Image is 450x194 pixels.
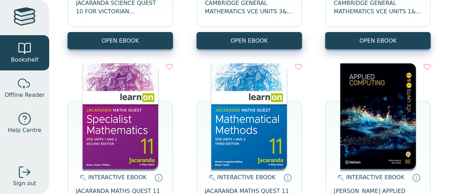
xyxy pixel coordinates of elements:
button: OPEN EBOOK [325,32,431,49]
button: OPEN EBOOK [197,32,302,49]
img: 3d45537d-a581-493a-8efc-3c839325a1f6.jpg [211,63,287,169]
span: INTERACTIVE EBOOK [346,174,404,181]
button: OPEN EBOOK [67,32,173,49]
a: Interactive eBooks are accessed online via the publisher’s portal. They contain interactive resou... [154,173,163,182]
span: Offline Reader [5,91,45,99]
a: Interactive eBooks are accessed online via the publisher’s portal. They contain interactive resou... [412,173,420,182]
img: d71d1bf3-48a5-4595-8477-9c6fd9242844.jfif [340,63,416,169]
span: Help Centre [8,126,41,134]
a: Interactive eBooks are accessed online via the publisher’s portal. They contain interactive resou... [283,173,292,182]
img: interactive.svg [207,174,216,182]
img: 170233e5-f281-423c-b57c-9b41fa3679ea.jpg [83,63,158,169]
span: Bookshelf [11,56,38,64]
span: INTERACTIVE EBOOK [217,174,276,181]
span: INTERACTIVE EBOOK [88,174,147,181]
img: interactive.svg [78,174,86,182]
img: interactive.svg [335,174,344,182]
span: Sign out [13,179,36,188]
